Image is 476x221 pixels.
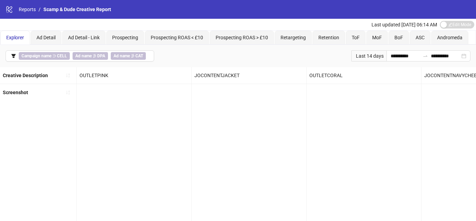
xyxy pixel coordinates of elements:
[22,54,51,58] b: Campaign name
[151,35,203,40] span: Prospecting ROAS < £10
[68,35,100,40] span: Ad Detail - Link
[307,67,421,84] div: OUTLETCORAL
[97,54,105,58] b: DPA
[111,52,146,60] span: ∌
[281,35,306,40] span: Retargeting
[372,35,382,40] span: MoF
[112,35,138,40] span: Prospecting
[3,90,28,95] b: Screenshot
[11,54,16,58] span: filter
[135,54,143,58] b: CAT
[318,35,339,40] span: Retention
[17,6,37,13] a: Reports
[216,35,268,40] span: Prospecting ROAS > £10
[371,22,437,27] span: Last updated [DATE] 06:14 AM
[43,7,111,12] span: Scamp & Dude Creative Report
[192,67,306,84] div: JOCONTENTJACKET
[416,35,425,40] span: ASC
[394,35,403,40] span: BoF
[423,53,428,59] span: swap-right
[6,35,24,40] span: Explorer
[114,54,130,58] b: Ad name
[351,50,386,62] div: Last 14 days
[66,73,70,78] span: sort-ascending
[57,54,67,58] b: CELL
[75,54,92,58] b: Ad name
[36,35,56,40] span: Ad Detail
[352,35,360,40] span: ToF
[39,6,41,13] li: /
[19,52,70,60] span: ∋
[66,90,70,95] span: sort-ascending
[73,52,108,60] span: ∌
[423,53,428,59] span: to
[77,67,191,84] div: OUTLETPINK
[6,50,154,62] button: Campaign name ∋ CELLAd name ∌ DPAAd name ∌ CAT
[437,35,462,40] span: Andromeda
[3,73,48,78] b: Creative Description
